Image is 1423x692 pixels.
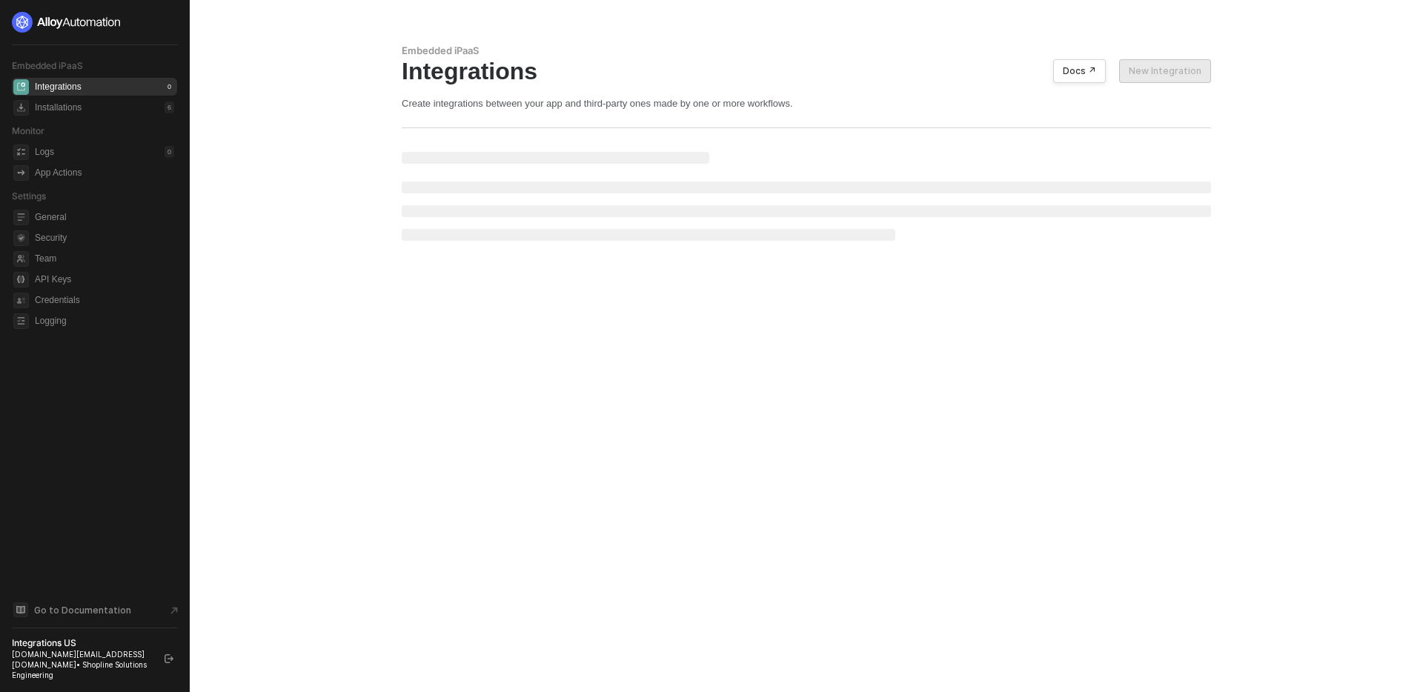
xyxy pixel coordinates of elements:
[165,146,174,158] div: 0
[35,146,54,159] div: Logs
[12,637,151,649] div: Integrations US
[35,81,82,93] div: Integrations
[12,125,44,136] span: Monitor
[402,97,1211,110] div: Create integrations between your app and third-party ones made by one or more workflows.
[13,79,29,95] span: integrations
[35,312,174,330] span: Logging
[35,102,82,114] div: Installations
[13,293,29,308] span: credentials
[1119,59,1211,83] button: New Integration
[13,272,29,287] span: api-key
[13,210,29,225] span: general
[402,44,1211,57] div: Embedded iPaaS
[167,603,182,618] span: document-arrow
[165,102,174,113] div: 6
[35,208,174,226] span: General
[13,100,29,116] span: installations
[35,291,174,309] span: Credentials
[13,602,28,617] span: documentation
[12,601,178,619] a: Knowledge Base
[12,12,122,33] img: logo
[35,229,174,247] span: Security
[13,251,29,267] span: team
[13,230,29,246] span: security
[12,60,83,71] span: Embedded iPaaS
[13,165,29,181] span: icon-app-actions
[165,654,173,663] span: logout
[13,144,29,160] span: icon-logs
[1053,59,1106,83] button: Docs ↗
[1063,65,1096,77] div: Docs ↗
[12,12,177,33] a: logo
[35,270,174,288] span: API Keys
[35,167,82,179] div: App Actions
[165,81,174,93] div: 0
[12,649,151,680] div: [DOMAIN_NAME][EMAIL_ADDRESS][DOMAIN_NAME] • Shopline Solutions Engineering
[34,604,131,616] span: Go to Documentation
[402,57,1211,85] div: Integrations
[13,313,29,329] span: logging
[12,190,46,202] span: Settings
[35,250,174,267] span: Team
